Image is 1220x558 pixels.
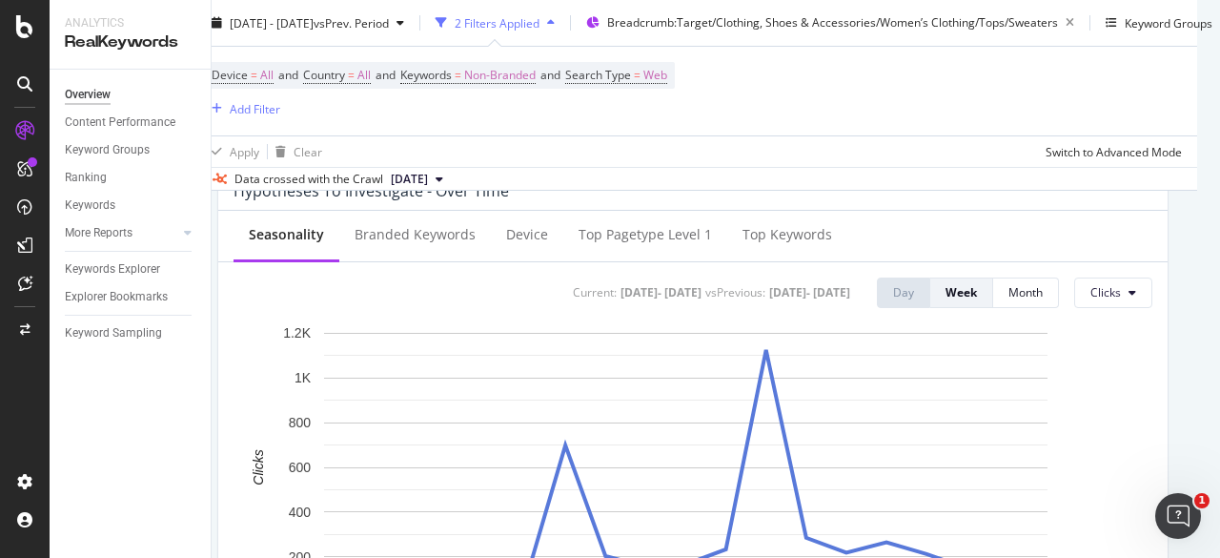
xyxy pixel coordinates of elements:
span: and [278,67,298,83]
a: More Reports [65,223,178,243]
text: 400 [289,504,312,519]
span: 2024 Dec. 18th [391,171,428,188]
a: Keyword Groups [65,140,197,160]
div: Keyword Groups [65,140,150,160]
div: Keyword Sampling [65,323,162,343]
text: 800 [289,415,312,430]
button: Keyword Groups [1098,8,1220,38]
div: Keyword Groups [1125,14,1212,31]
button: Day [877,278,930,308]
div: Keywords Explorer [65,259,160,279]
div: Seasonality [249,225,324,244]
button: Add Filter [204,97,280,120]
div: Ranking [65,168,107,188]
div: Add Filter [230,100,280,116]
button: Breadcrumb:Target/Clothing, Shoes & Accessories/Women’s Clothing/Tops/Sweaters [579,8,1082,38]
span: Country [303,67,345,83]
div: 2 Filters Applied [455,14,539,31]
div: Device [506,225,548,244]
div: Day [893,284,914,300]
div: Explorer Bookmarks [65,287,168,307]
div: Analytics [65,15,195,31]
span: [DATE] - [DATE] [230,14,314,31]
div: Month [1008,284,1043,300]
span: and [376,67,396,83]
div: Current: [573,284,617,300]
button: Apply [204,136,259,167]
div: Switch to Advanced Mode [1046,143,1182,159]
text: 600 [289,460,312,475]
div: Top Keywords [742,225,832,244]
span: = [634,67,640,83]
button: Week [930,278,993,308]
span: All [357,62,371,89]
span: Search Type [565,67,631,83]
div: [DATE] - [DATE] [769,284,850,300]
div: Top pagetype Level 1 [579,225,712,244]
span: = [348,67,355,83]
a: Overview [65,85,197,105]
div: Apply [230,143,259,159]
button: Switch to Advanced Mode [1038,136,1182,167]
a: Keywords Explorer [65,259,197,279]
a: Keywords [65,196,197,216]
div: Overview [65,85,111,105]
span: Breadcrumb: Target/Clothing, Shoes & Accessories/Women’s Clothing/Tops/Sweaters [607,14,1058,31]
button: Clicks [1074,278,1152,308]
div: RealKeywords [65,31,195,53]
button: 2 Filters Applied [428,8,562,38]
span: = [455,67,461,83]
span: Web [643,62,667,89]
text: 1K [295,370,312,385]
div: More Reports [65,223,132,243]
span: Clicks [1090,284,1121,300]
button: [DATE] - [DATE]vsPrev. Period [204,8,412,38]
a: Explorer Bookmarks [65,287,197,307]
a: Content Performance [65,113,197,133]
iframe: Intercom live chat [1155,493,1201,539]
div: Keywords [65,196,115,216]
a: Keyword Sampling [65,323,197,343]
div: Content Performance [65,113,175,133]
div: Week [945,284,977,300]
span: All [260,62,274,89]
span: Keywords [400,67,452,83]
div: [DATE] - [DATE] [620,284,701,300]
text: Clicks [251,449,266,485]
span: 1 [1194,493,1210,508]
div: vs Previous : [705,284,765,300]
span: vs Prev. Period [314,14,389,31]
span: and [540,67,560,83]
button: [DATE] [383,168,451,191]
button: Clear [268,136,322,167]
span: = [251,67,257,83]
div: Clear [294,143,322,159]
div: Data crossed with the Crawl [234,171,383,188]
span: Device [212,67,248,83]
div: Branded Keywords [355,225,476,244]
div: Hypotheses to Investigate - Over Time [234,181,509,200]
a: Ranking [65,168,197,188]
button: Month [993,278,1059,308]
span: Non-Branded [464,62,536,89]
text: 1.2K [283,325,311,341]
